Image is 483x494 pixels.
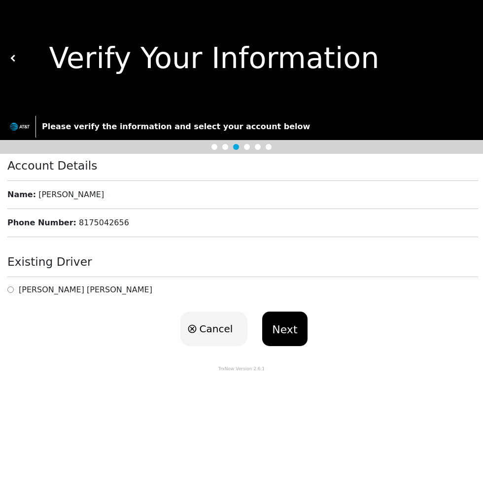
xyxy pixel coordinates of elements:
button: Next [262,312,307,346]
b: Phone Number : [7,218,76,227]
div: 8175042656 [7,217,478,229]
h4: Account Details [7,159,478,173]
h4: Existing Driver [7,255,478,269]
div: [PERSON_NAME] [7,189,478,201]
b: Name : [7,190,36,199]
button: Cancel [180,312,247,346]
div: Verify Your Information [17,36,474,80]
h6: [PERSON_NAME] [PERSON_NAME] [19,285,152,294]
img: white carat left [10,55,17,62]
strong: Please verify the information and select your account below [42,122,310,131]
span: Cancel [199,321,233,336]
img: trx now logo [10,123,30,131]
